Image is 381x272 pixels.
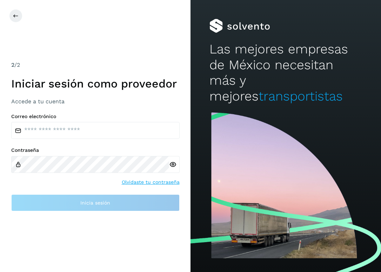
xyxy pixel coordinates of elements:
[259,89,343,104] span: transportistas
[80,200,110,205] span: Inicia sesión
[11,77,180,90] h1: Iniciar sesión como proveedor
[11,61,180,69] div: /2
[209,41,362,104] h2: Las mejores empresas de México necesitan más y mejores
[11,61,14,68] span: 2
[11,114,180,119] label: Correo electrónico
[122,179,180,186] a: Olvidaste tu contraseña
[11,98,180,105] h3: Accede a tu cuenta
[11,147,180,153] label: Contraseña
[11,194,180,211] button: Inicia sesión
